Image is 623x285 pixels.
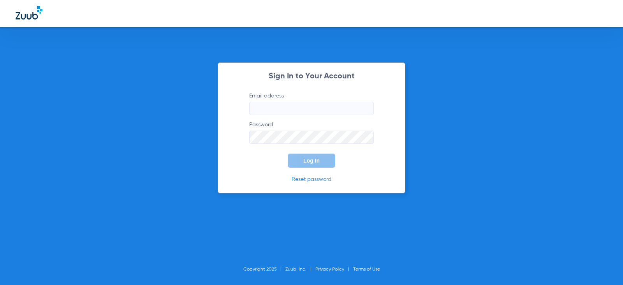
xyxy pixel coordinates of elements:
[238,73,385,80] h2: Sign In to Your Account
[288,154,335,168] button: Log In
[249,131,374,144] input: Password
[249,92,374,115] label: Email address
[285,266,315,273] li: Zuub, Inc.
[303,158,320,164] span: Log In
[249,102,374,115] input: Email address
[249,121,374,144] label: Password
[243,266,285,273] li: Copyright 2025
[353,267,380,272] a: Terms of Use
[315,267,344,272] a: Privacy Policy
[16,6,42,19] img: Zuub Logo
[292,177,331,182] a: Reset password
